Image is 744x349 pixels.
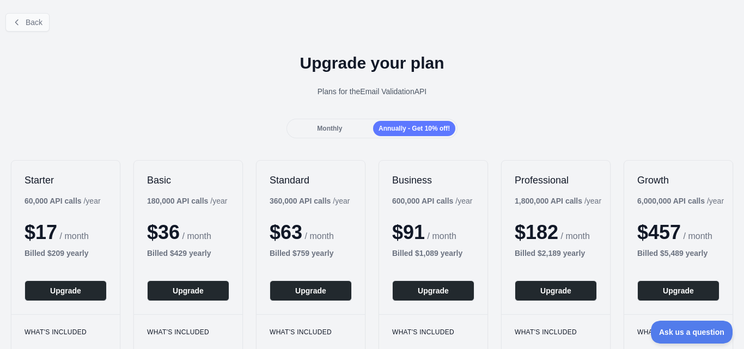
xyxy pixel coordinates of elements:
[270,221,302,243] span: $ 63
[515,221,558,243] span: $ 182
[651,321,733,344] iframe: Toggle Customer Support
[637,174,719,187] h2: Growth
[270,197,331,205] b: 360,000 API calls
[515,197,582,205] b: 1,800,000 API calls
[515,174,597,187] h2: Professional
[637,197,705,205] b: 6,000,000 API calls
[637,221,681,243] span: $ 457
[392,197,453,205] b: 600,000 API calls
[515,195,601,206] div: / year
[392,195,472,206] div: / year
[270,195,350,206] div: / year
[270,174,352,187] h2: Standard
[637,195,724,206] div: / year
[392,174,474,187] h2: Business
[392,221,425,243] span: $ 91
